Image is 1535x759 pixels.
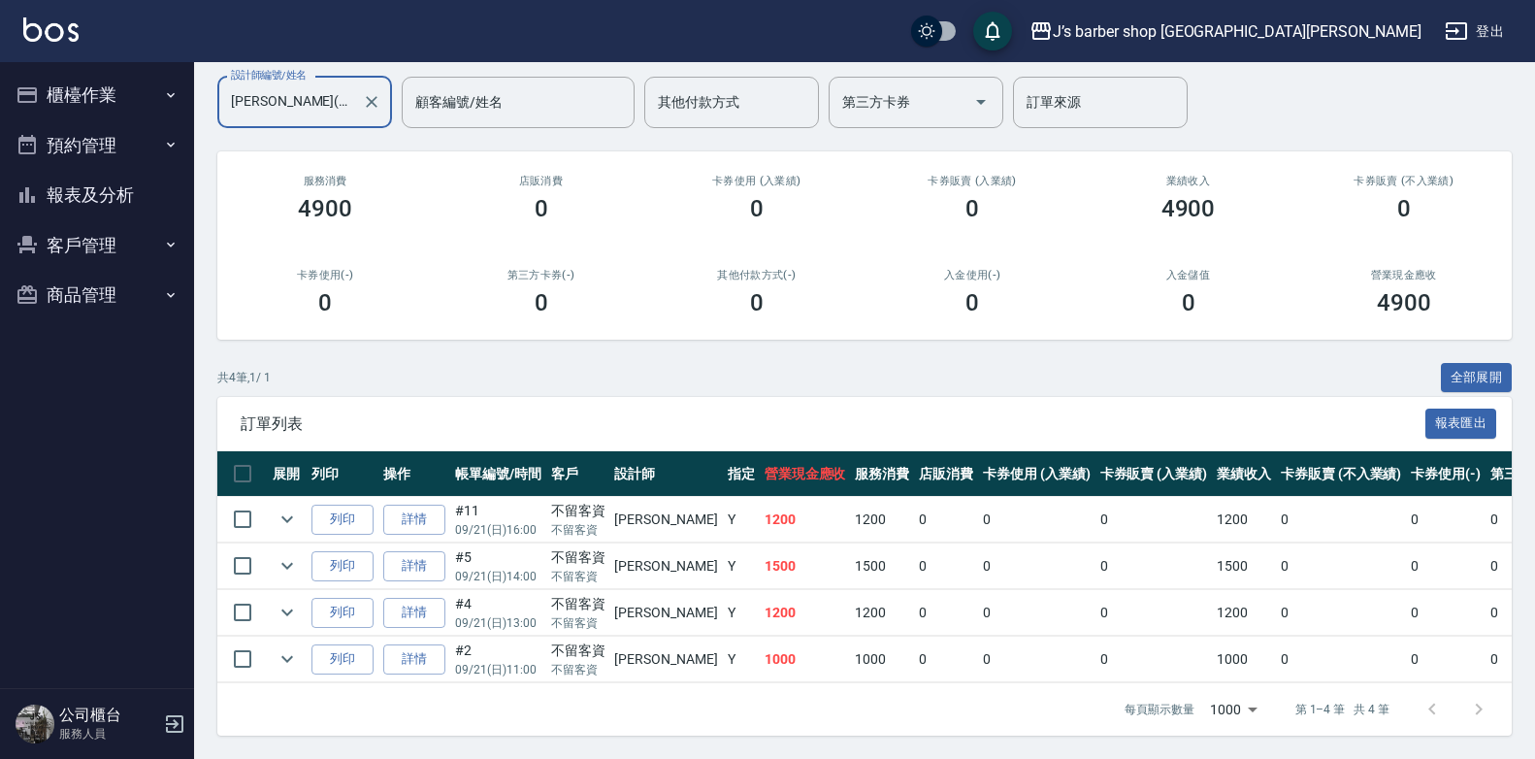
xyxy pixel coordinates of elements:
[1103,269,1272,281] h2: 入金儲值
[760,590,851,636] td: 1200
[535,289,548,316] h3: 0
[1406,544,1486,589] td: 0
[268,451,307,497] th: 展開
[298,195,352,222] h3: 4900
[1406,497,1486,543] td: 0
[455,661,541,678] p: 09/21 (日) 11:00
[609,451,722,497] th: 設計師
[59,725,158,742] p: 服務人員
[1212,451,1276,497] th: 業績收入
[760,544,851,589] td: 1500
[455,568,541,585] p: 09/21 (日) 14:00
[1425,413,1497,432] a: 報表匯出
[1276,637,1406,682] td: 0
[551,594,605,614] div: 不留客資
[1425,409,1497,439] button: 報表匯出
[609,590,722,636] td: [PERSON_NAME]
[231,68,307,82] label: 設計師編號/姓名
[978,497,1095,543] td: 0
[1397,195,1411,222] h3: 0
[914,637,978,682] td: 0
[551,521,605,539] p: 不留客資
[546,451,610,497] th: 客戶
[888,175,1057,187] h2: 卡券販賣 (入業績)
[1095,451,1213,497] th: 卡券販賣 (入業績)
[1202,683,1264,736] div: 1000
[383,505,445,535] a: 詳情
[760,497,851,543] td: 1200
[1320,175,1488,187] h2: 卡券販賣 (不入業績)
[456,269,625,281] h2: 第三方卡券(-)
[1406,637,1486,682] td: 0
[551,641,605,661] div: 不留客資
[455,614,541,632] p: 09/21 (日) 13:00
[16,705,54,743] img: Person
[241,175,409,187] h3: 服務消費
[273,644,302,674] button: expand row
[1053,19,1421,44] div: J’s barber shop [GEOGRAPHIC_DATA][PERSON_NAME]
[978,451,1095,497] th: 卡券使用 (入業績)
[1182,289,1195,316] h3: 0
[1022,12,1429,51] button: J’s barber shop [GEOGRAPHIC_DATA][PERSON_NAME]
[1125,701,1194,718] p: 每頁顯示數量
[850,637,914,682] td: 1000
[241,269,409,281] h2: 卡券使用(-)
[1406,590,1486,636] td: 0
[273,505,302,534] button: expand row
[1377,289,1431,316] h3: 4900
[551,501,605,521] div: 不留客資
[973,12,1012,50] button: save
[1161,195,1216,222] h3: 4900
[273,598,302,627] button: expand row
[318,289,332,316] h3: 0
[750,289,764,316] h3: 0
[1095,497,1213,543] td: 0
[8,120,186,171] button: 預約管理
[723,590,760,636] td: Y
[723,544,760,589] td: Y
[551,547,605,568] div: 不留客資
[59,706,158,725] h5: 公司櫃台
[978,637,1095,682] td: 0
[358,88,385,115] button: Clear
[551,661,605,678] p: 不留客資
[450,497,546,543] td: #11
[1320,269,1488,281] h2: 營業現金應收
[217,369,271,386] p: 共 4 筆, 1 / 1
[535,195,548,222] h3: 0
[609,637,722,682] td: [PERSON_NAME]
[760,637,851,682] td: 1000
[850,590,914,636] td: 1200
[850,544,914,589] td: 1500
[383,598,445,628] a: 詳情
[672,175,841,187] h2: 卡券使用 (入業績)
[965,289,979,316] h3: 0
[1212,497,1276,543] td: 1200
[1276,544,1406,589] td: 0
[307,451,378,497] th: 列印
[723,497,760,543] td: Y
[1212,590,1276,636] td: 1200
[1095,590,1213,636] td: 0
[914,451,978,497] th: 店販消費
[551,568,605,585] p: 不留客資
[1295,701,1389,718] p: 第 1–4 筆 共 4 筆
[978,590,1095,636] td: 0
[1212,544,1276,589] td: 1500
[1095,637,1213,682] td: 0
[455,521,541,539] p: 09/21 (日) 16:00
[914,544,978,589] td: 0
[383,644,445,675] a: 詳情
[609,497,722,543] td: [PERSON_NAME]
[8,270,186,320] button: 商品管理
[760,451,851,497] th: 營業現金應收
[672,269,841,281] h2: 其他付款方式(-)
[450,590,546,636] td: #4
[723,637,760,682] td: Y
[1441,363,1513,393] button: 全部展開
[850,451,914,497] th: 服務消費
[723,451,760,497] th: 指定
[450,451,546,497] th: 帳單編號/時間
[8,70,186,120] button: 櫃檯作業
[1276,451,1406,497] th: 卡券販賣 (不入業績)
